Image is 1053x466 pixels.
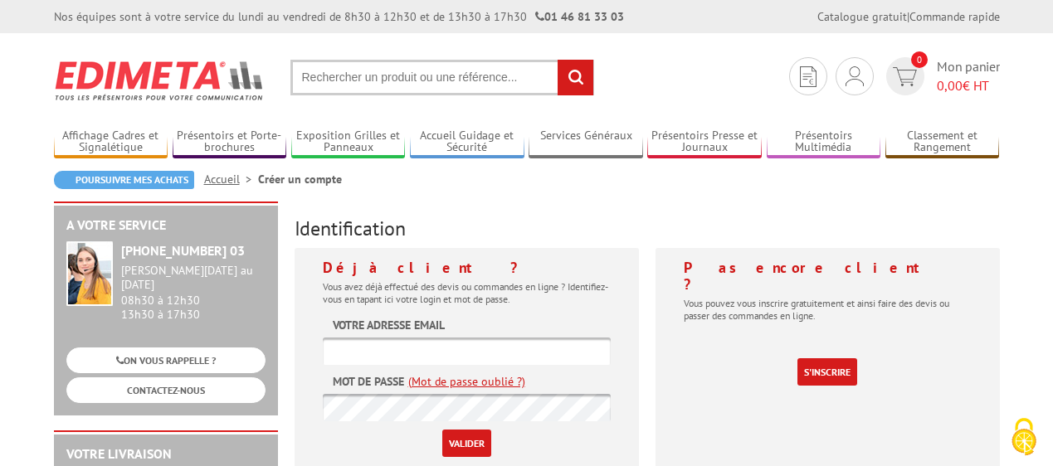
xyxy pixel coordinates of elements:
span: Mon panier [937,57,1000,95]
img: widget-service.jpg [66,241,113,306]
div: | [817,8,1000,25]
strong: 01 46 81 33 03 [535,9,624,24]
span: € HT [937,76,1000,95]
input: rechercher [558,60,593,95]
div: Nos équipes sont à votre service du lundi au vendredi de 8h30 à 12h30 et de 13h30 à 17h30 [54,8,624,25]
button: Cookies (fenêtre modale) [995,410,1053,466]
img: Edimeta [54,50,266,111]
a: S'inscrire [797,358,857,386]
img: devis rapide [846,66,864,86]
a: ON VOUS RAPPELLE ? [66,347,266,373]
label: Votre adresse email [333,317,445,333]
div: [PERSON_NAME][DATE] au [DATE] [121,264,266,292]
a: Poursuivre mes achats [54,171,194,189]
span: 0,00 [937,77,963,94]
img: devis rapide [800,66,817,87]
h4: Déjà client ? [323,260,611,276]
a: Affichage Cadres et Signalétique [54,129,168,156]
span: 0 [911,51,928,68]
a: Catalogue gratuit [817,9,907,24]
a: Classement et Rangement [885,129,1000,156]
a: Services Généraux [529,129,643,156]
a: devis rapide 0 Mon panier 0,00€ HT [882,57,1000,95]
p: Vous avez déjà effectué des devis ou commandes en ligne ? Identifiez-vous en tapant ici votre log... [323,280,611,305]
label: Mot de passe [333,373,404,390]
img: Cookies (fenêtre modale) [1003,416,1045,458]
a: Accueil [204,172,258,187]
a: Commande rapide [909,9,1000,24]
img: devis rapide [893,67,917,86]
a: Exposition Grilles et Panneaux [291,129,406,156]
a: Présentoirs Presse et Journaux [647,129,762,156]
h2: Votre livraison [66,447,266,462]
li: Créer un compte [258,171,342,187]
input: Valider [442,430,491,457]
a: Présentoirs Multimédia [767,129,881,156]
h4: Pas encore client ? [684,260,972,293]
h3: Identification [295,218,1000,240]
a: (Mot de passe oublié ?) [408,373,525,390]
input: Rechercher un produit ou une référence... [290,60,594,95]
a: Accueil Guidage et Sécurité [410,129,524,156]
strong: [PHONE_NUMBER] 03 [121,242,245,259]
p: Vous pouvez vous inscrire gratuitement et ainsi faire des devis ou passer des commandes en ligne. [684,297,972,322]
h2: A votre service [66,218,266,233]
a: Présentoirs et Porte-brochures [173,129,287,156]
a: CONTACTEZ-NOUS [66,377,266,403]
div: 08h30 à 12h30 13h30 à 17h30 [121,264,266,321]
